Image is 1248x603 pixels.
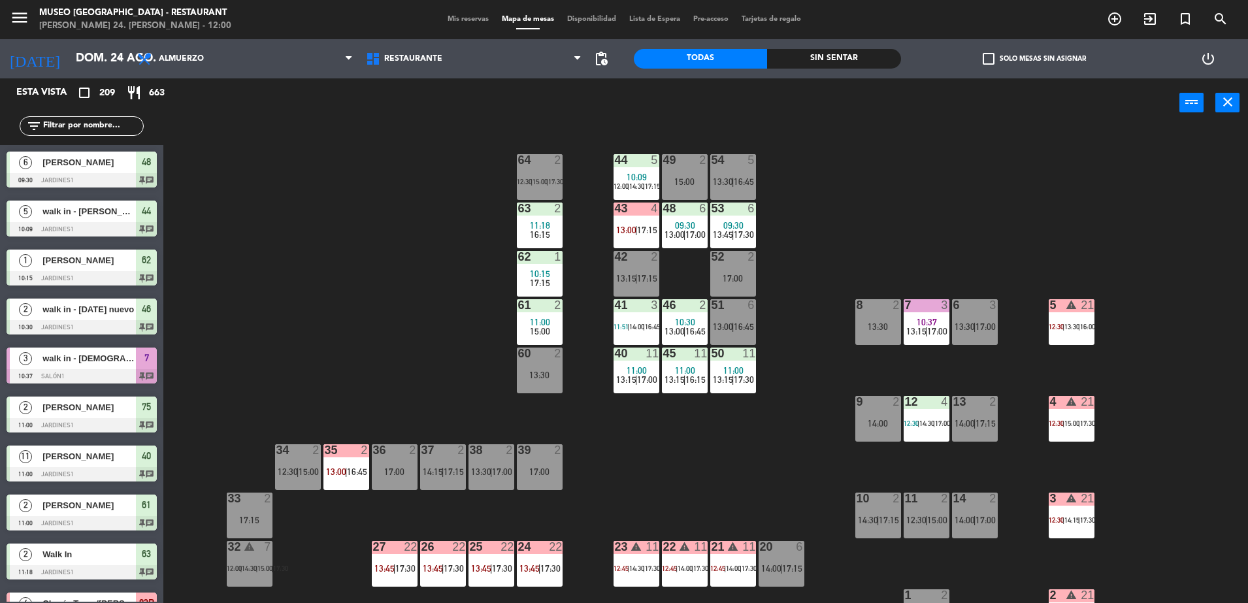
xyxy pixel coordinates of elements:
span: | [683,374,686,385]
div: 2 [554,444,562,456]
span: check_box_outline_blank [983,53,994,65]
div: 2 [893,493,900,504]
span: 16:45 [645,323,660,331]
span: 11:00 [723,365,744,376]
span: | [732,176,734,187]
div: 24 [518,541,519,553]
span: 11:00 [530,317,550,327]
div: 5 [1050,299,1051,311]
span: 12:30 [1049,516,1064,524]
span: 17:00 [637,374,657,385]
span: 12:30 [517,178,532,186]
span: 12:00 [227,564,242,572]
span: | [255,564,257,572]
div: 2 [699,154,707,166]
span: Lista de Espera [623,16,687,23]
i: filter_list [26,118,42,134]
span: 17:15 [976,418,996,429]
span: | [1078,419,1080,427]
div: 49 [663,154,664,166]
span: 11:18 [530,220,550,231]
span: 17:00 [976,515,996,525]
span: | [297,466,299,477]
div: 2 [989,396,997,408]
span: 15:00 [1064,419,1079,427]
div: 12 [905,396,906,408]
span: 13:00 [665,229,685,240]
div: 14 [953,493,954,504]
button: close [1215,93,1240,112]
span: 12:30 [278,466,298,477]
i: arrow_drop_down [112,51,127,67]
div: 3 [651,299,659,311]
span: 11 [19,450,32,463]
span: 17:15 [879,515,899,525]
span: | [732,229,734,240]
span: | [917,419,919,427]
span: 10:09 [627,172,647,182]
span: 13:30 [471,466,491,477]
i: add_circle_outline [1107,11,1123,27]
div: 6 [953,299,954,311]
span: 14:30 [919,419,934,427]
div: 2 [506,444,514,456]
div: 2 [409,444,417,456]
div: 2 [457,444,465,456]
span: 15:00 [927,515,947,525]
div: 2 [554,154,562,166]
div: 1 [554,251,562,263]
span: | [683,326,686,336]
div: 46 [663,299,664,311]
span: | [1078,516,1080,524]
div: 21 [1081,396,1094,408]
span: 15:00 [257,564,272,572]
span: 16:45 [685,326,706,336]
div: Sin sentar [767,49,900,69]
div: 3 [1050,493,1051,504]
span: 2 [19,548,32,561]
div: 61 [518,299,519,311]
span: 12:30 [906,515,927,525]
span: walk in - [DATE] nuevo [42,302,136,316]
div: 45 [663,348,664,359]
div: 2 [554,203,562,214]
span: 17:15 [645,182,660,190]
span: 17:15 [444,466,464,477]
span: 11:00 [627,365,647,376]
span: 13:15 [665,374,685,385]
span: | [643,323,645,331]
span: [PERSON_NAME] [42,253,136,267]
span: 17:00 [935,419,950,427]
div: 11 [905,493,906,504]
div: 2 [699,299,707,311]
i: turned_in_not [1177,11,1193,27]
i: power_settings_new [1200,51,1216,67]
div: 2 [893,396,900,408]
span: 14:15 [423,466,443,477]
span: 75 [142,399,151,415]
span: Almuerzo [159,54,204,63]
input: Filtrar por nombre... [42,119,143,133]
span: 17:30 [395,563,416,574]
div: 4 [1050,396,1051,408]
i: exit_to_app [1142,11,1158,27]
div: 14:00 [855,419,901,428]
span: 17:30 [540,563,561,574]
span: | [732,374,734,385]
span: 14:30 [858,515,878,525]
div: 34 [276,444,277,456]
i: menu [10,8,29,27]
div: 32 [228,541,229,553]
span: 2 [19,303,32,316]
div: 27 [373,541,374,553]
div: 3 [941,299,949,311]
span: 14:30 [242,564,257,572]
button: power_input [1179,93,1204,112]
span: 17:30 [1080,419,1095,427]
